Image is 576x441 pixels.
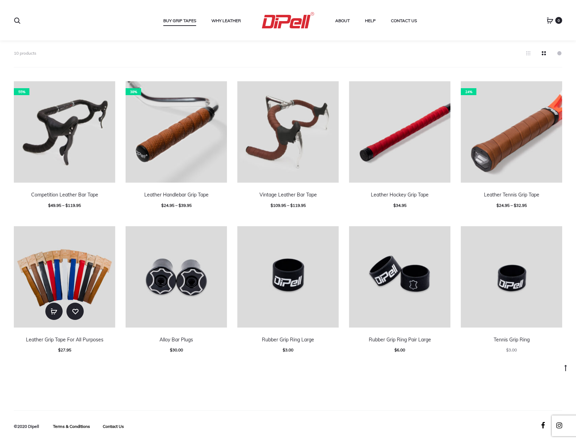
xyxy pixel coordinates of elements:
span: 39.95 [179,203,192,208]
span: $ [65,203,68,208]
span: $ [496,203,499,208]
span: 3.00 [283,347,293,352]
span: 6.00 [394,347,405,352]
span: 30.00 [170,347,183,352]
span: $ [170,347,172,352]
a: Add to wishlist [66,303,84,320]
a: Tennis Grip Ring [494,337,530,343]
a: 55% [14,81,115,183]
span: – [175,203,177,208]
span: – [511,203,513,208]
span: $ [179,203,181,208]
a: Alloy Bar Plugs [159,337,193,343]
span: 119.95 [290,203,306,208]
span: 38% [126,88,141,95]
a: Contact Us [391,16,417,25]
a: Competition Leather Bar Tape [31,192,98,198]
span: 0 [555,17,562,24]
span: 24% [461,88,476,95]
span: $ [393,203,396,208]
span: $ [394,347,397,352]
a: Why Leather [211,16,241,25]
a: Vintage Leather Bar Tape [259,192,317,198]
span: 24.95 [161,203,174,208]
span: 109.95 [271,203,286,208]
a: Select options for “Leather Grip Tape For All Purposes” [45,303,63,320]
span: $ [283,347,285,352]
span: 24.95 [496,203,510,208]
a: Leather Handlebar Grip Tape [144,192,209,198]
span: 27.95 [58,347,71,352]
a: Leather Grip Tape For All Purposes [26,337,103,343]
span: 34.95 [393,203,406,208]
a: Terms & Conditions [53,424,90,429]
span: $ [48,203,51,208]
span: $ [161,203,164,208]
a: About [335,16,350,25]
span: 3.00 [506,347,517,352]
a: 0 [547,17,554,24]
a: Leather Tennis Grip Tape [484,192,539,198]
span: $ [290,203,293,208]
a: Buy Grip Tapes [163,16,196,25]
span: 55% [14,88,29,95]
a: Leather Hockey Grip Tape [371,192,429,198]
span: – [287,203,289,208]
a: Contact Us [103,424,124,429]
span: $ [506,347,509,352]
span: $ [514,203,516,208]
p: 10 products [14,49,36,57]
a: Rubber Grip Ring Large [262,337,314,343]
span: 49.95 [48,203,61,208]
a: Rubber Grip Ring Pair Large [369,337,431,343]
span: $ [271,203,273,208]
a: Help [365,16,376,25]
span: 119.95 [65,203,81,208]
span: – [62,203,64,208]
a: 24% [461,81,562,183]
a: 38% [126,81,227,183]
span: $ [58,347,61,352]
span: 32.95 [514,203,527,208]
div: ©2020 Dipell [14,422,39,431]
